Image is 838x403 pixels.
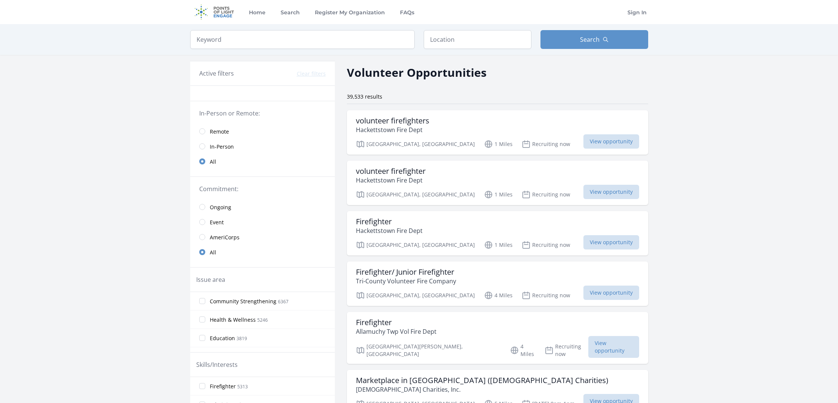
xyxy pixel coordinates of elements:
span: 5313 [237,383,248,390]
p: Hackettstown Fire Dept [356,125,429,134]
span: Health & Wellness [210,316,256,324]
p: Hackettstown Fire Dept [356,226,423,235]
p: [GEOGRAPHIC_DATA][PERSON_NAME], [GEOGRAPHIC_DATA] [356,343,501,358]
a: Firefighter Allamuchy Twp Vol Fire Dept [GEOGRAPHIC_DATA][PERSON_NAME], [GEOGRAPHIC_DATA] 4 Miles... [347,312,648,364]
p: Hackettstown Fire Dept [356,176,426,185]
input: Health & Wellness 5246 [199,316,205,322]
span: View opportunity [583,185,639,199]
p: Recruiting now [522,140,570,149]
a: All [190,154,335,169]
p: 4 Miles [484,291,513,300]
h3: volunteer firefighters [356,116,429,125]
span: Community Strengthening [210,298,276,305]
h3: Firefighter/ Junior Firefighter [356,268,456,277]
p: Recruiting now [522,291,570,300]
span: View opportunity [583,235,639,249]
a: volunteer firefighters Hackettstown Fire Dept [GEOGRAPHIC_DATA], [GEOGRAPHIC_DATA] 1 Miles Recrui... [347,110,648,155]
span: View opportunity [588,336,639,358]
span: View opportunity [583,134,639,149]
span: 6367 [278,298,288,305]
p: Tri-County Volunteer Fire Company [356,277,456,286]
span: 5246 [257,317,268,323]
input: Keyword [190,30,415,49]
a: Remote [190,124,335,139]
button: Search [540,30,648,49]
span: 3819 [237,335,247,342]
h3: Firefighter [356,217,423,226]
span: Firefighter [210,383,236,390]
legend: In-Person or Remote: [199,109,326,118]
p: Allamuchy Twp Vol Fire Dept [356,327,437,336]
p: [GEOGRAPHIC_DATA], [GEOGRAPHIC_DATA] [356,140,475,149]
p: 1 Miles [484,240,513,249]
span: All [210,249,216,256]
input: Location [424,30,531,49]
button: Clear filters [297,70,326,78]
span: View opportunity [583,286,639,300]
p: 4 Miles [510,343,536,358]
span: AmeriCorps [210,234,240,241]
span: Remote [210,128,229,135]
p: Recruiting now [522,190,570,199]
p: [GEOGRAPHIC_DATA], [GEOGRAPHIC_DATA] [356,240,475,249]
p: 1 Miles [484,140,513,149]
span: In-Person [210,143,234,151]
h3: Active filters [199,69,234,78]
a: Ongoing [190,199,335,214]
h2: Volunteer Opportunities [347,64,487,81]
a: All [190,245,335,260]
a: volunteer firefighter Hackettstown Fire Dept [GEOGRAPHIC_DATA], [GEOGRAPHIC_DATA] 1 Miles Recruit... [347,161,648,205]
span: Search [580,35,600,44]
span: 39,533 results [347,93,382,100]
h3: Firefighter [356,318,437,327]
a: In-Person [190,139,335,154]
p: [DEMOGRAPHIC_DATA] Charities, Inc. [356,385,608,394]
span: All [210,158,216,166]
legend: Issue area [196,275,225,284]
h3: Marketplace in [GEOGRAPHIC_DATA] ([DEMOGRAPHIC_DATA] Charities) [356,376,608,385]
input: Education 3819 [199,335,205,341]
span: Event [210,219,224,226]
p: [GEOGRAPHIC_DATA], [GEOGRAPHIC_DATA] [356,190,475,199]
input: Firefighter 5313 [199,383,205,389]
p: [GEOGRAPHIC_DATA], [GEOGRAPHIC_DATA] [356,291,475,300]
h3: volunteer firefighter [356,167,426,176]
a: Event [190,214,335,230]
a: AmeriCorps [190,230,335,245]
p: 1 Miles [484,190,513,199]
a: Firefighter Hackettstown Fire Dept [GEOGRAPHIC_DATA], [GEOGRAPHIC_DATA] 1 Miles Recruiting now Vi... [347,211,648,255]
span: Education [210,335,235,342]
p: Recruiting now [545,343,588,358]
input: Community Strengthening 6367 [199,298,205,304]
p: Recruiting now [522,240,570,249]
span: Ongoing [210,204,231,211]
a: Firefighter/ Junior Firefighter Tri-County Volunteer Fire Company [GEOGRAPHIC_DATA], [GEOGRAPHIC_... [347,262,648,306]
legend: Commitment: [199,184,326,193]
legend: Skills/Interests [196,360,238,369]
